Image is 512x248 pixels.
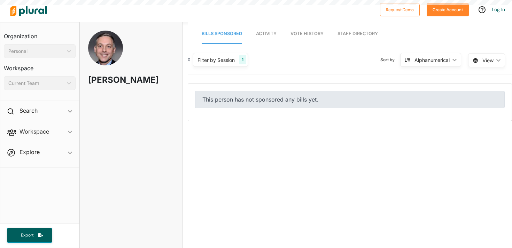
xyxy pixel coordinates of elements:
button: Request Demo [380,3,420,16]
button: Export [7,228,52,243]
button: Create Account [427,3,469,16]
h3: Workspace [4,58,76,73]
div: This person has not sponsored any bills yet. [195,91,505,108]
span: Vote History [290,31,324,36]
div: 1 [239,55,246,64]
a: Create Account [427,6,469,13]
span: Export [16,232,38,238]
a: Request Demo [380,6,420,13]
div: Personal [8,48,64,55]
div: 0 [188,57,191,63]
a: Log In [492,6,505,13]
div: Alphanumerical [414,56,450,64]
span: Sort by [380,57,400,63]
div: Current Team [8,80,64,87]
h2: Search [20,107,38,114]
span: Activity [256,31,277,36]
div: Filter by Session [197,56,235,64]
a: Staff Directory [338,24,378,44]
a: Vote History [290,24,324,44]
span: View [482,57,494,64]
h1: [PERSON_NAME] [88,70,139,90]
span: Bills Sponsored [202,31,242,36]
a: Bills Sponsored [202,24,242,44]
h3: Organization [4,26,76,41]
a: Activity [256,24,277,44]
img: Headshot of Matthew Wilson [88,31,123,83]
